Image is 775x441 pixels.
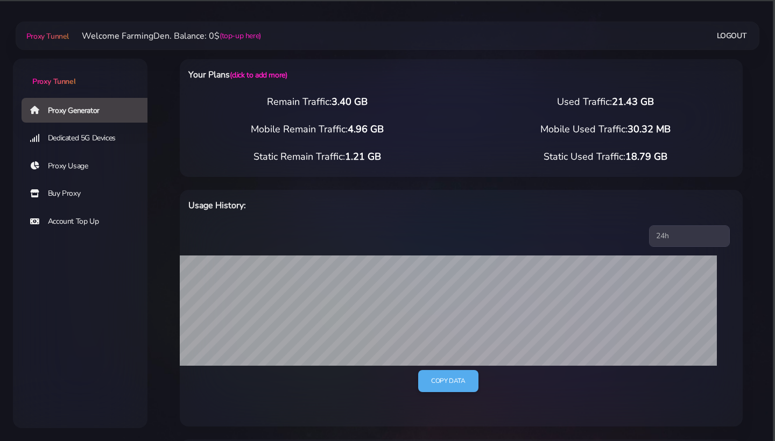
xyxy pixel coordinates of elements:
[188,198,502,212] h6: Usage History:
[717,26,747,46] a: Logout
[345,150,381,163] span: 1.21 GB
[188,68,502,82] h6: Your Plans
[24,27,69,45] a: Proxy Tunnel
[22,126,156,151] a: Dedicated 5G Devices
[332,95,368,108] span: 3.40 GB
[22,98,156,123] a: Proxy Generator
[26,31,69,41] span: Proxy Tunnel
[723,389,762,428] iframe: Webchat Widget
[461,95,749,109] div: Used Traffic:
[173,95,461,109] div: Remain Traffic:
[173,150,461,164] div: Static Remain Traffic:
[32,76,75,87] span: Proxy Tunnel
[348,123,384,136] span: 4.96 GB
[173,122,461,137] div: Mobile Remain Traffic:
[461,122,749,137] div: Mobile Used Traffic:
[230,70,287,80] a: (click to add more)
[22,154,156,179] a: Proxy Usage
[13,59,147,87] a: Proxy Tunnel
[461,150,749,164] div: Static Used Traffic:
[22,209,156,234] a: Account Top Up
[628,123,671,136] span: 30.32 MB
[22,181,156,206] a: Buy Proxy
[418,370,478,392] a: Copy data
[612,95,654,108] span: 21.43 GB
[625,150,667,163] span: 18.79 GB
[69,30,261,42] li: Welcome FarmingDen. Balance: 0$
[220,30,261,41] a: (top-up here)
